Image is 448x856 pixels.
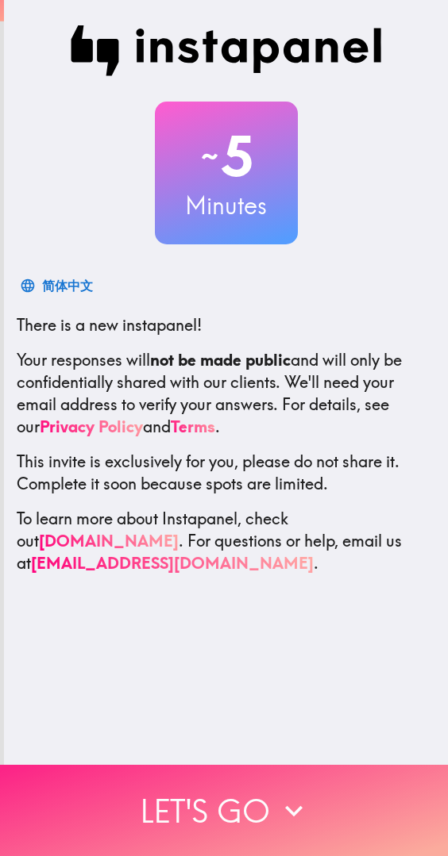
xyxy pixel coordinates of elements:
p: This invite is exclusively for you, please do not share it. Complete it soon because spots are li... [17,451,435,495]
a: Privacy Policy [40,416,143,436]
p: To learn more about Instapanel, check out . For questions or help, email us at . [17,508,435,574]
span: There is a new instapanel! [17,315,202,335]
b: not be made public [150,350,291,370]
span: ~ [199,132,221,180]
div: 简体中文 [42,274,93,297]
a: [EMAIL_ADDRESS][DOMAIN_NAME] [31,553,314,573]
h3: Minutes [155,189,298,222]
button: 简体中文 [17,270,99,301]
a: Terms [171,416,215,436]
h2: 5 [155,124,298,189]
p: Your responses will and will only be confidentially shared with our clients. We'll need your emai... [17,349,435,438]
a: [DOMAIN_NAME] [39,531,179,551]
img: Instapanel [71,25,382,76]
